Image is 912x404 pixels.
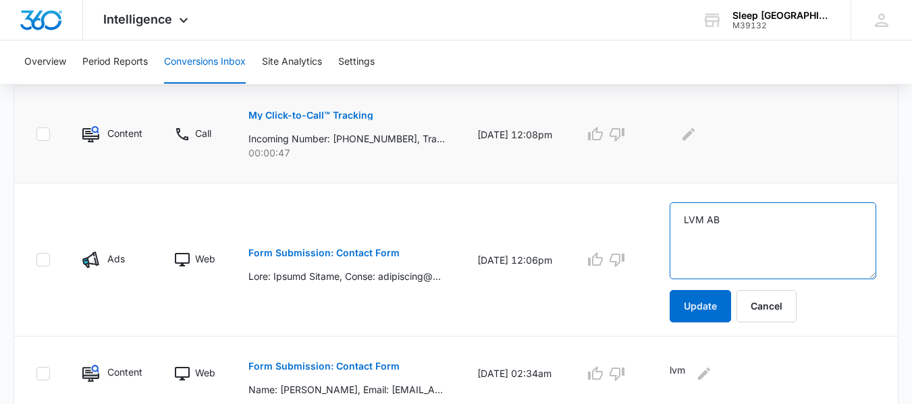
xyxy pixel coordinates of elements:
[24,40,66,84] button: Overview
[82,40,148,84] button: Period Reports
[262,40,322,84] button: Site Analytics
[103,12,172,26] span: Intelligence
[670,290,731,322] button: Update
[461,86,568,183] td: [DATE] 12:08pm
[248,350,400,382] button: Form Submission: Contact Form
[248,99,373,132] button: My Click-to-Call™ Tracking
[248,382,445,397] p: Name: [PERSON_NAME], Email: [EMAIL_ADDRESS][DOMAIN_NAME], Phone: [PHONE_NUMBER], Are you a new pa...
[164,40,246,84] button: Conversions Inbox
[693,363,715,384] button: Edit Comments
[107,365,142,379] p: Content
[732,21,831,30] div: account id
[107,126,142,140] p: Content
[248,146,445,160] p: 00:00:47
[670,202,876,279] textarea: LVM AB
[736,290,797,322] button: Cancel
[732,10,831,21] div: account name
[248,362,400,371] p: Form Submission: Contact Form
[338,40,375,84] button: Settings
[670,363,685,384] p: lvm
[461,183,568,337] td: [DATE] 12:06pm
[195,252,215,266] p: Web
[248,132,445,146] p: Incoming Number: [PHONE_NUMBER], Tracking Number: [PHONE_NUMBER], Ring To: [PHONE_NUMBER], Caller...
[248,269,445,283] p: Lore: Ipsumd Sitame, Conse: adipiscing@elits.doe, Tempo: 9633989756, Inc utl e dol magnaal?: Eni,...
[248,237,400,269] button: Form Submission: Contact Form
[107,252,125,266] p: Ads
[195,366,215,380] p: Web
[248,248,400,258] p: Form Submission: Contact Form
[195,126,211,140] p: Call
[248,111,373,120] p: My Click-to-Call™ Tracking
[678,123,699,145] button: Edit Comments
